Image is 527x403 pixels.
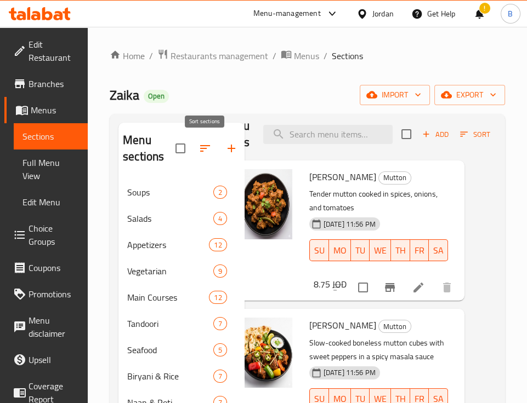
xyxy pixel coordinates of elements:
[433,243,444,258] span: SA
[127,238,209,251] span: Appetizers
[230,318,301,388] img: Mutton Karahi
[214,345,226,355] span: 5
[118,205,245,232] div: Salads4
[118,258,245,284] div: Vegetarian9
[127,212,213,225] span: Salads
[118,232,245,258] div: Appetizers12
[453,126,497,143] span: Sort items
[418,126,453,143] button: Add
[314,243,325,258] span: SU
[410,239,429,261] button: FR
[309,169,376,185] span: [PERSON_NAME]
[351,239,370,261] button: TU
[294,49,319,62] span: Menus
[374,243,387,258] span: WE
[127,186,213,199] span: Soups
[213,317,227,330] div: items
[213,264,227,278] div: items
[319,219,380,229] span: [DATE] 11:56 PM
[4,31,88,71] a: Edit Restaurant
[213,370,227,383] div: items
[4,97,88,123] a: Menus
[4,71,88,97] a: Branches
[309,336,447,364] p: Slow-cooked boneless mutton cubes with sweet peppers in a spicy masala sauce
[209,291,226,304] div: items
[309,239,329,261] button: SU
[372,8,394,20] div: Jordan
[31,103,79,117] span: Menus
[118,179,245,205] div: Soups2
[263,125,393,144] input: search
[214,371,226,382] span: 7
[110,83,139,107] span: Zaika
[214,319,226,329] span: 7
[171,49,268,62] span: Restaurants management
[110,49,145,62] a: Home
[230,169,301,239] img: Mutton Masala
[415,243,424,258] span: FR
[333,243,347,258] span: MO
[324,49,327,62] li: /
[29,77,79,90] span: Branches
[110,49,505,63] nav: breadcrumb
[4,307,88,347] a: Menu disclaimer
[127,370,213,383] span: Biryani & Rice
[14,149,88,189] a: Full Menu View
[429,239,448,261] button: SA
[4,215,88,255] a: Choice Groups
[395,123,418,146] span: Select section
[273,49,276,62] li: /
[443,88,496,102] span: export
[213,186,227,199] div: items
[4,281,88,307] a: Promotions
[14,189,88,215] a: Edit Menu
[29,261,79,274] span: Coupons
[127,264,213,278] div: Vegetarian
[144,90,169,103] div: Open
[309,317,376,333] span: [PERSON_NAME]
[391,239,410,261] button: TH
[123,132,175,165] h2: Menu sections
[281,49,319,63] a: Menus
[332,49,363,62] span: Sections
[412,281,425,294] a: Edit menu item
[369,88,421,102] span: import
[214,187,226,198] span: 2
[314,277,347,292] h6: 8.75 JOD
[319,367,380,378] span: [DATE] 11:56 PM
[4,347,88,373] a: Upsell
[118,337,245,363] div: Seafood5
[355,243,365,258] span: TU
[118,363,245,389] div: Biryani & Rice7
[4,255,88,281] a: Coupons
[508,8,513,20] span: B
[127,291,209,304] div: Main Courses
[22,195,79,209] span: Edit Menu
[434,274,460,301] button: delete
[29,314,79,340] span: Menu disclaimer
[379,320,411,333] span: Mutton
[360,85,430,105] button: import
[22,156,79,182] span: Full Menu View
[418,126,453,143] span: Add item
[209,240,226,250] span: 12
[127,343,213,356] span: Seafood
[213,343,227,356] div: items
[29,38,79,64] span: Edit Restaurant
[144,91,169,101] span: Open
[214,266,226,277] span: 9
[209,238,226,251] div: items
[118,310,245,337] div: Tandoori7
[378,171,411,185] div: Mutton
[118,284,245,310] div: Main Courses12
[370,239,391,261] button: WE
[379,171,411,184] span: Mutton
[460,128,490,141] span: Sort
[309,187,447,215] p: Tender mutton cooked in spices, onions, and tomatoes
[395,243,406,258] span: TH
[209,292,226,303] span: 12
[169,137,192,160] span: Select all sections
[149,49,153,62] li: /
